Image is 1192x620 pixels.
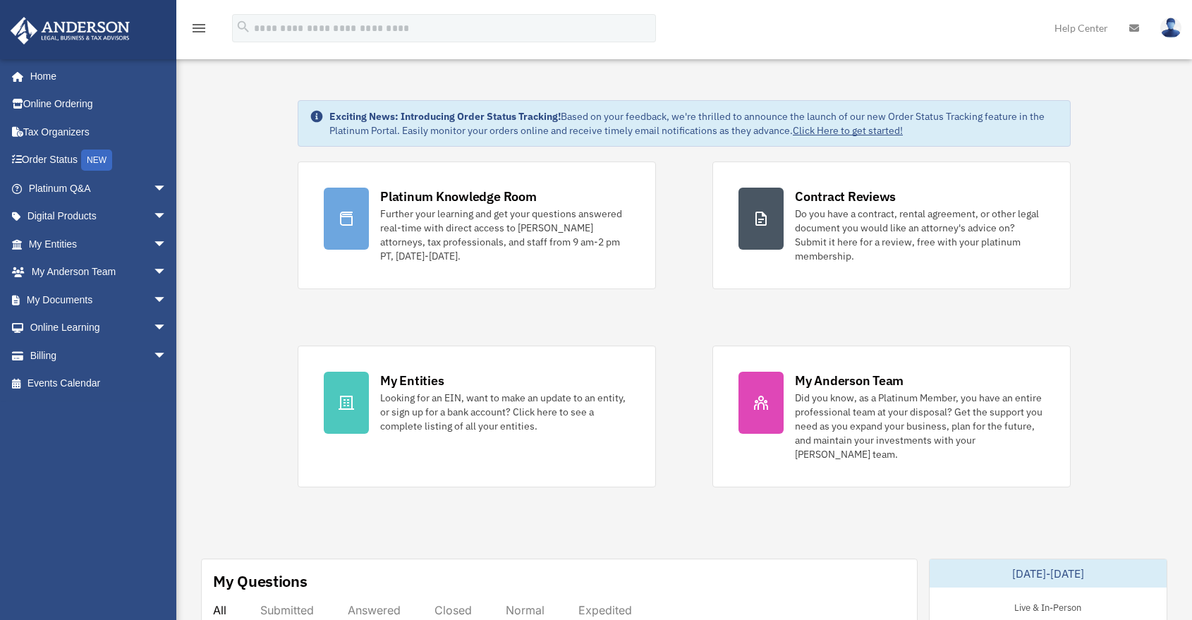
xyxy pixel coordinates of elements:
div: My Questions [213,571,308,592]
span: arrow_drop_down [153,230,181,259]
div: Closed [434,603,472,617]
span: arrow_drop_down [153,341,181,370]
a: My Anderson Team Did you know, as a Platinum Member, you have an entire professional team at your... [712,346,1071,487]
a: Tax Organizers [10,118,188,146]
a: My Anderson Teamarrow_drop_down [10,258,188,286]
span: arrow_drop_down [153,174,181,203]
div: Based on your feedback, we're thrilled to announce the launch of our new Order Status Tracking fe... [329,109,1059,138]
div: My Anderson Team [795,372,904,389]
div: Submitted [260,603,314,617]
div: Answered [348,603,401,617]
a: Billingarrow_drop_down [10,341,188,370]
div: Looking for an EIN, want to make an update to an entity, or sign up for a bank account? Click her... [380,391,630,433]
div: All [213,603,226,617]
a: Platinum Knowledge Room Further your learning and get your questions answered real-time with dire... [298,162,656,289]
img: User Pic [1160,18,1181,38]
div: My Entities [380,372,444,389]
i: search [236,19,251,35]
div: Contract Reviews [795,188,896,205]
div: NEW [81,150,112,171]
div: Expedited [578,603,632,617]
a: Home [10,62,181,90]
a: My Entities Looking for an EIN, want to make an update to an entity, or sign up for a bank accoun... [298,346,656,487]
img: Anderson Advisors Platinum Portal [6,17,134,44]
div: Normal [506,603,545,617]
div: Did you know, as a Platinum Member, you have an entire professional team at your disposal? Get th... [795,391,1045,461]
a: Contract Reviews Do you have a contract, rental agreement, or other legal document you would like... [712,162,1071,289]
a: Digital Productsarrow_drop_down [10,202,188,231]
a: Click Here to get started! [793,124,903,137]
span: arrow_drop_down [153,314,181,343]
a: Online Learningarrow_drop_down [10,314,188,342]
a: menu [190,25,207,37]
a: My Documentsarrow_drop_down [10,286,188,314]
div: Live & In-Person [1003,599,1093,614]
div: Platinum Knowledge Room [380,188,537,205]
span: arrow_drop_down [153,286,181,315]
a: Events Calendar [10,370,188,398]
a: Order StatusNEW [10,146,188,175]
a: Platinum Q&Aarrow_drop_down [10,174,188,202]
span: arrow_drop_down [153,258,181,287]
div: Do you have a contract, rental agreement, or other legal document you would like an attorney's ad... [795,207,1045,263]
div: Further your learning and get your questions answered real-time with direct access to [PERSON_NAM... [380,207,630,263]
strong: Exciting News: Introducing Order Status Tracking! [329,110,561,123]
a: Online Ordering [10,90,188,118]
a: My Entitiesarrow_drop_down [10,230,188,258]
span: arrow_drop_down [153,202,181,231]
div: [DATE]-[DATE] [930,559,1167,588]
i: menu [190,20,207,37]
